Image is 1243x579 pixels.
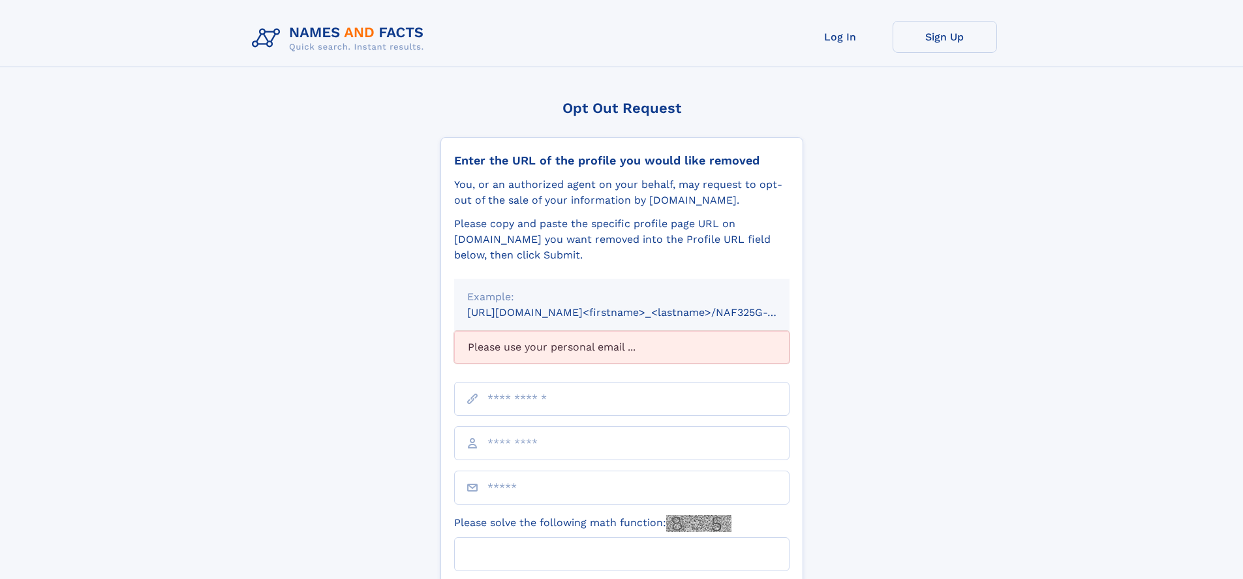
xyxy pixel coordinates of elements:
div: Please copy and paste the specific profile page URL on [DOMAIN_NAME] you want removed into the Pr... [454,216,790,263]
div: You, or an authorized agent on your behalf, may request to opt-out of the sale of your informatio... [454,177,790,208]
a: Log In [788,21,893,53]
img: Logo Names and Facts [247,21,435,56]
div: Please use your personal email ... [454,331,790,364]
div: Enter the URL of the profile you would like removed [454,153,790,168]
a: Sign Up [893,21,997,53]
div: Opt Out Request [440,100,803,116]
div: Example: [467,289,776,305]
label: Please solve the following math function: [454,515,731,532]
small: [URL][DOMAIN_NAME]<firstname>_<lastname>/NAF325G-xxxxxxxx [467,306,814,319]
